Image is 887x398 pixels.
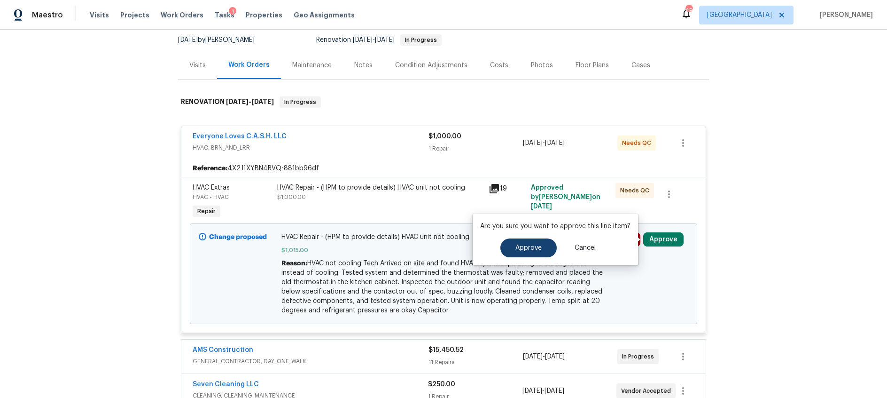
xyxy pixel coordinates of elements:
[395,61,467,70] div: Condition Adjustments
[226,98,249,105] span: [DATE]
[523,352,565,361] span: -
[545,388,564,394] span: [DATE]
[545,353,565,360] span: [DATE]
[226,98,274,105] span: -
[428,133,461,140] span: $1,000.00
[209,234,267,240] b: Change proposed
[523,140,543,146] span: [DATE]
[228,60,270,70] div: Work Orders
[531,184,600,210] span: Approved by [PERSON_NAME] on
[575,245,596,252] span: Cancel
[193,133,287,140] a: Everyone Loves C.A.S.H. LLC
[428,347,464,353] span: $15,450.52
[620,186,653,195] span: Needs QC
[707,10,772,20] span: [GEOGRAPHIC_DATA]
[193,381,259,388] a: Seven Cleaning LLC
[281,260,307,267] span: Reason:
[194,207,219,216] span: Repair
[251,98,274,105] span: [DATE]
[193,143,428,152] span: HVAC, BRN_AND_LRR
[32,10,63,20] span: Maestro
[277,183,483,192] div: HVAC Repair - (HPM to provide details) HVAC unit not cooling
[193,184,230,191] span: HVAC Extras
[545,140,565,146] span: [DATE]
[281,232,606,242] span: HVAC Repair - (HPM to provide details) HVAC unit not cooling
[622,352,658,361] span: In Progress
[489,183,525,194] div: 19
[294,10,355,20] span: Geo Assignments
[428,381,455,388] span: $250.00
[622,138,655,148] span: Needs QC
[631,61,650,70] div: Cases
[229,7,236,16] div: 1
[292,61,332,70] div: Maintenance
[531,61,553,70] div: Photos
[522,388,542,394] span: [DATE]
[522,386,564,396] span: -
[189,61,206,70] div: Visits
[401,37,441,43] span: In Progress
[480,222,630,231] p: Are you sure you want to approve this line item?
[277,194,306,200] span: $1,000.00
[354,61,373,70] div: Notes
[428,144,523,153] div: 1 Repair
[523,138,565,148] span: -
[178,34,266,46] div: by [PERSON_NAME]
[621,386,675,396] span: Vendor Accepted
[193,347,253,353] a: AMS Construction
[353,37,373,43] span: [DATE]
[161,10,203,20] span: Work Orders
[643,232,684,247] button: Approve
[193,164,227,173] b: Reference:
[576,61,609,70] div: Floor Plans
[181,96,274,108] h6: RENOVATION
[246,10,282,20] span: Properties
[281,246,606,255] span: $1,015.00
[215,12,234,18] span: Tasks
[490,61,508,70] div: Costs
[90,10,109,20] span: Visits
[353,37,395,43] span: -
[515,245,542,252] span: Approve
[120,10,149,20] span: Projects
[685,6,692,15] div: 49
[181,160,706,177] div: 4X2J1XYBN4RVQ-881bb96df
[523,353,543,360] span: [DATE]
[500,239,557,257] button: Approve
[316,37,442,43] span: Renovation
[280,97,320,107] span: In Progress
[281,260,603,314] span: HVAC not cooling Tech Arrived on site and found HVAC system operating in heating mode instead of ...
[560,239,611,257] button: Cancel
[193,357,428,366] span: GENERAL_CONTRACTOR, DAY_ONE_WALK
[428,358,523,367] div: 11 Repairs
[375,37,395,43] span: [DATE]
[178,87,709,117] div: RENOVATION [DATE]-[DATE]In Progress
[193,194,229,200] span: HVAC - HVAC
[816,10,873,20] span: [PERSON_NAME]
[531,203,552,210] span: [DATE]
[178,37,198,43] span: [DATE]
